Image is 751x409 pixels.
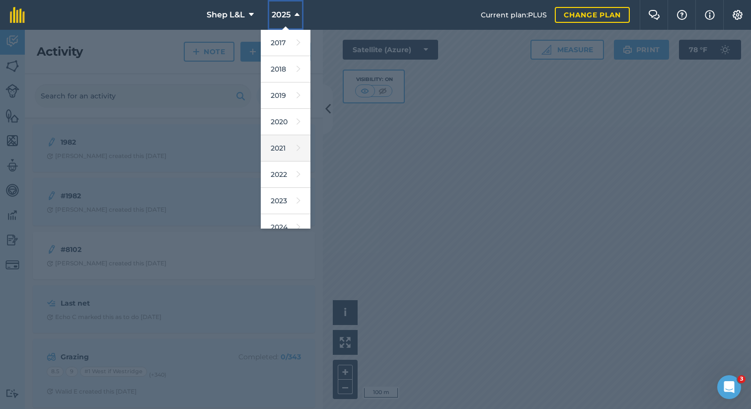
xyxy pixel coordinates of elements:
a: 2019 [261,82,310,109]
img: svg+xml;base64,PHN2ZyB4bWxucz0iaHR0cDovL3d3dy53My5vcmcvMjAwMC9zdmciIHdpZHRoPSIxNyIgaGVpZ2h0PSIxNy... [705,9,715,21]
span: 2025 [272,9,291,21]
a: Change plan [555,7,630,23]
span: Shep L&L [207,9,245,21]
a: 2018 [261,56,310,82]
a: 2017 [261,30,310,56]
a: 2024 [261,214,310,241]
a: 2023 [261,188,310,214]
a: 2022 [261,162,310,188]
span: Current plan : PLUS [481,9,547,20]
img: fieldmargin Logo [10,7,25,23]
img: A question mark icon [676,10,688,20]
iframe: Intercom live chat [717,375,741,399]
img: A cog icon [732,10,744,20]
img: Two speech bubbles overlapping with the left bubble in the forefront [648,10,660,20]
a: 2020 [261,109,310,135]
a: 2021 [261,135,310,162]
span: 3 [738,375,746,383]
